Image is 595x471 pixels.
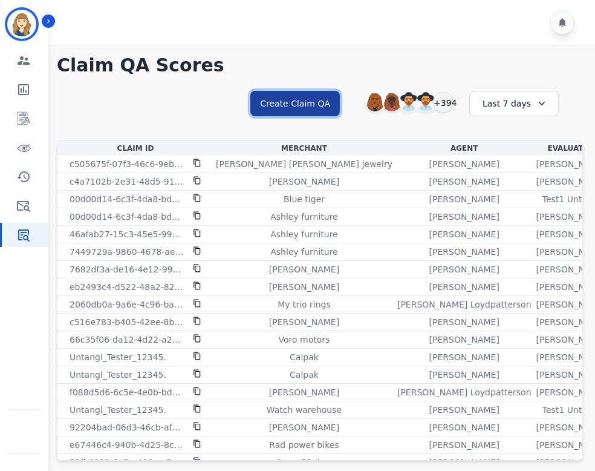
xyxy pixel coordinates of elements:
[70,211,186,223] p: 00d00d14-6c3f-4da8-bd6a-fdc20b4f2544
[429,334,499,346] p: [PERSON_NAME]
[70,316,186,328] p: c516e783-b405-42ee-8b9b-87afbd3df4c1
[433,92,454,113] div: +394
[269,263,339,275] p: [PERSON_NAME]
[70,456,186,469] p: 72fb9922-2c7e-408c-a7af-65fa3901b6bc
[429,281,499,293] p: [PERSON_NAME]
[267,404,342,416] p: Watch warehouse
[276,456,333,469] p: Super73, inc.
[397,386,532,398] p: [PERSON_NAME] Loydpatterson
[70,228,186,240] p: 46afab27-15c3-45e5-9999-a28ff823a1d1
[70,334,186,346] p: 66c35f06-da12-4d22-a23b-35a5157ebe53
[270,211,337,223] p: Ashley furniture
[429,316,499,328] p: [PERSON_NAME]
[429,404,499,416] p: [PERSON_NAME]
[70,421,186,433] p: 92204bad-06d3-46cb-af48-a7af8544ff31
[429,246,499,258] p: [PERSON_NAME]
[429,421,499,433] p: [PERSON_NAME]
[70,386,186,398] p: f088d5d6-6c5e-4e0b-bddf-2b5bfe20cff1
[429,211,499,223] p: [PERSON_NAME]
[284,193,325,205] p: Blue tiger
[250,91,340,116] button: Create Claim QA
[429,228,499,240] p: [PERSON_NAME]
[279,334,330,346] p: Voro motors
[269,386,339,398] p: [PERSON_NAME]
[278,298,331,311] p: My trio rings
[270,246,337,258] p: Ashley furniture
[429,351,499,363] p: [PERSON_NAME]
[70,158,186,170] p: c505675f-07f3-46c6-9eb3-6d693c7a9a09
[70,176,186,188] p: c4a7102b-2e31-48d5-91c5-d4fa7fced54b
[269,176,339,188] p: [PERSON_NAME]
[70,193,186,205] p: 00d00d14-6c3f-4da8-bd6a-fdc20b4f2544
[469,91,559,116] div: Last 7 days
[269,439,339,451] p: Rad power bikes
[269,421,339,433] p: [PERSON_NAME]
[70,351,166,363] p: Untangl_Tester_12345.
[290,351,319,363] p: Calpak
[70,263,186,275] p: 7682df3a-de16-4e12-9965-a6dda039b655
[7,10,36,39] img: Bordered avatar
[57,54,583,76] h1: Claim QA Scores
[429,193,499,205] p: [PERSON_NAME]
[429,439,499,451] p: [PERSON_NAME]
[70,246,186,258] p: 7449729a-9860-4678-ae08-9de20d9d79bf
[429,176,499,188] p: [PERSON_NAME]
[70,404,166,416] p: Untangl_Tester_12345.
[70,281,186,293] p: eb2493c4-d522-48a2-82c5-74632ba90d95
[70,439,186,451] p: e67446c4-940b-4d25-8c79-f0bb2d0a5484
[70,298,186,311] p: 2060db0a-9a6e-4c96-ba5e-80516b36005e
[270,228,337,240] p: Ashley furniture
[60,143,211,153] div: Claim Id
[429,263,499,275] p: [PERSON_NAME]
[429,369,499,381] p: [PERSON_NAME]
[216,143,392,153] div: Merchant
[269,316,339,328] p: [PERSON_NAME]
[216,158,392,170] p: [PERSON_NAME] [PERSON_NAME] jewelry
[290,369,319,381] p: Calpak
[269,281,339,293] p: [PERSON_NAME]
[397,298,532,311] p: [PERSON_NAME] Loydpatterson
[70,369,166,381] p: Untangl_Tester_12345.
[429,456,499,469] p: [PERSON_NAME]
[429,158,499,170] p: [PERSON_NAME]
[397,143,532,153] div: Agent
